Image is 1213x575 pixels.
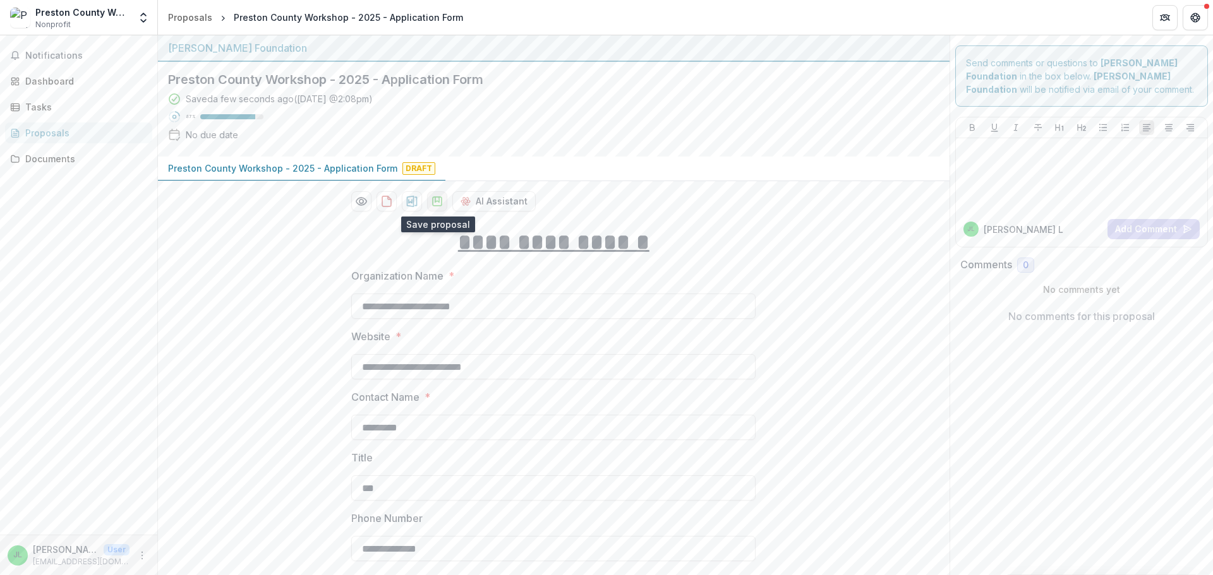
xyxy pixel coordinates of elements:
p: Contact Name [351,389,419,405]
button: Get Help [1183,5,1208,30]
button: Align Left [1139,120,1154,135]
button: Strike [1030,120,1046,135]
span: 0 [1023,260,1029,271]
button: Align Right [1183,120,1198,135]
div: Proposals [25,126,142,139]
div: Preston County Workshop - 2025 - Application Form [234,11,463,24]
a: Documents [5,148,152,169]
div: No due date [186,128,238,141]
button: Ordered List [1118,120,1133,135]
p: User [104,544,130,555]
button: Notifications [5,45,152,66]
button: AI Assistant [452,191,536,211]
p: Preston County Workshop - 2025 - Application Form [168,162,397,175]
button: download-proposal [402,191,422,211]
p: 87 % [186,112,195,121]
a: Tasks [5,97,152,117]
div: Saved a few seconds ago ( [DATE] @ 2:08pm ) [186,92,373,105]
h2: Comments [960,259,1012,271]
button: Heading 2 [1074,120,1089,135]
button: Open entity switcher [135,5,152,30]
div: Proposals [168,11,212,24]
img: Preston County Workshop [10,8,30,28]
nav: breadcrumb [163,8,468,27]
p: No comments for this proposal [1008,309,1155,324]
button: Bold [965,120,980,135]
div: Janette Lewis [13,551,22,559]
a: Proposals [5,122,152,143]
div: Janette Lewis [967,226,975,232]
div: Preston County Workshop [35,6,130,19]
p: Title [351,450,373,465]
span: Nonprofit [35,19,71,30]
a: Proposals [163,8,217,27]
span: Notifications [25,50,147,61]
div: [PERSON_NAME] Foundation [168,40,939,56]
button: Add Comment [1107,219,1200,239]
p: Organization Name [351,268,444,283]
button: download-proposal [377,191,397,211]
button: Bullet List [1095,120,1111,135]
button: download-proposal [427,191,447,211]
button: Heading 1 [1052,120,1067,135]
button: Italicize [1008,120,1023,135]
p: [EMAIL_ADDRESS][DOMAIN_NAME] [33,556,130,567]
button: More [135,548,150,563]
p: [PERSON_NAME] L [984,223,1063,236]
div: Dashboard [25,74,142,88]
button: Preview 41d3432b-5350-4016-8b9c-d4c57359fc09-0.pdf [351,191,371,211]
div: Tasks [25,100,142,114]
p: Phone Number [351,511,423,526]
button: Underline [987,120,1002,135]
h2: Preston County Workshop - 2025 - Application Form [168,72,919,87]
p: [PERSON_NAME] [33,543,99,556]
div: Send comments or questions to in the box below. will be notified via email of your comment. [955,45,1209,107]
a: Dashboard [5,71,152,92]
button: Align Center [1161,120,1176,135]
span: Draft [402,162,435,175]
p: No comments yet [960,283,1204,296]
p: Website [351,329,390,344]
button: Partners [1152,5,1178,30]
div: Documents [25,152,142,165]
